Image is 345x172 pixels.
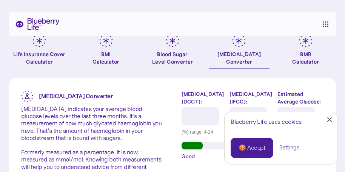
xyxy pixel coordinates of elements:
[279,144,299,152] a: Settings
[142,34,203,69] a: Blood SugarLevel Converter
[75,34,136,69] a: BMICalculator
[231,138,273,158] a: 🍪 Accept
[15,18,60,30] a: home
[152,50,193,65] div: Blood Sugar Level Converter
[239,144,265,152] div: 🍪 Accept
[9,50,69,65] div: Life Insurance Cover Calculator
[9,34,69,69] a: Life Insurance Cover Calculator
[217,50,261,65] div: [MEDICAL_DATA] Converter
[182,152,195,160] span: Good
[182,128,224,136] div: (%) range: 4-24
[277,90,324,105] label: Estimated Average Glucose:
[292,50,319,65] div: BMR Calculator
[92,50,119,65] div: BMI Calculator
[276,34,336,69] a: BMRCalculator
[229,90,272,105] label: [MEDICAL_DATA] (IFCC):
[322,112,337,127] a: Close Cookie Popup
[182,90,224,105] label: [MEDICAL_DATA] (DCCT):
[321,21,330,27] nav: menu
[231,118,331,125] div: Blueberry Life uses cookies
[39,92,112,100] strong: [MEDICAL_DATA] Converter
[209,34,269,69] a: [MEDICAL_DATA]Converter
